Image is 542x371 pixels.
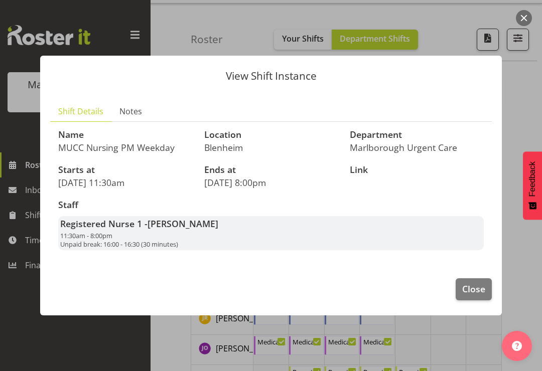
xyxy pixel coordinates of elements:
[58,130,192,140] h3: Name
[204,177,338,188] p: [DATE] 8:00pm
[456,278,492,300] button: Close
[462,282,485,295] span: Close
[119,105,142,117] span: Notes
[528,161,537,197] span: Feedback
[58,177,192,188] p: [DATE] 11:30am
[350,165,484,175] h3: Link
[58,165,192,175] h3: Starts at
[148,218,218,230] span: [PERSON_NAME]
[58,200,484,210] h3: Staff
[204,142,338,153] p: Blenheim
[50,71,492,81] p: View Shift Instance
[204,130,338,140] h3: Location
[350,130,484,140] h3: Department
[58,142,192,153] p: MUCC Nursing PM Weekday
[523,151,542,220] button: Feedback - Show survey
[350,142,484,153] p: Marlborough Urgent Care
[58,105,103,117] span: Shift Details
[60,231,112,240] span: 11:30am - 8:00pm
[60,218,218,230] strong: Registered Nurse 1 -
[512,341,522,351] img: help-xxl-2.png
[60,240,482,248] p: Unpaid break: 16:00 - 16:30 (30 minutes)
[204,165,338,175] h3: Ends at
